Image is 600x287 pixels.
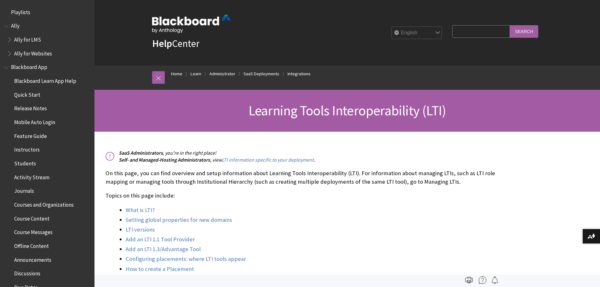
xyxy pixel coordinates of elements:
[14,213,49,222] span: Course Content
[171,70,182,78] a: Home
[14,48,52,57] span: Ally for Websites
[14,227,53,236] span: Course Messages
[126,216,232,224] a: Setting global properties for new domains
[106,192,496,200] p: Topics on this page include:
[191,70,201,78] a: Learn
[209,70,235,78] a: Administrator
[14,172,49,181] span: Activity Stream
[14,76,76,84] span: Blackboard Learn App Help
[14,255,51,263] span: Announcements
[14,131,47,139] span: Feature Guide
[126,226,155,233] a: LTI versions
[126,265,194,273] a: How to create a Placement
[11,62,47,71] span: Blackboard App
[11,21,20,29] span: Ally
[392,27,442,39] select: Site Language Selector
[288,70,311,78] a: Integrations
[14,103,47,112] span: Release Notes
[243,70,279,78] a: SaaS Deployments
[14,199,74,208] span: Courses and Organizations
[14,241,49,249] span: Offline Content
[126,245,201,253] a: Add an LTI 1.3/Advantage Tool
[119,157,210,163] span: Self- and Managed-Hosting Administrators
[11,7,30,15] span: Playlists
[491,276,499,284] img: Follow this page
[106,149,496,164] p: , you're in the right place! , view .
[4,7,91,18] nav: Book outline for Playlists
[4,21,91,59] nav: Book outline for Anthology Ally Help
[152,37,172,50] strong: Help
[126,236,195,243] a: Add an LTI 1.1 Tool Provider
[14,145,40,153] span: Instructors
[14,158,36,167] span: Students
[14,34,41,43] span: Ally for LMS
[222,157,314,163] a: LTI information specific to your deployment
[126,255,246,263] a: Configuring placements: where LTI tools appear
[152,37,199,50] a: HelpCenter
[152,15,231,33] img: Blackboard by Anthology
[119,150,163,156] span: SaaS Administrators
[14,117,55,125] span: Mobile Auto Login
[479,276,486,284] img: More help
[14,268,40,277] span: Discussions
[126,206,155,214] a: What is LTI?
[465,276,473,284] img: Print
[14,89,40,98] span: Quick Start
[510,25,538,37] input: Search
[14,186,34,194] span: Journals
[249,102,446,119] span: Learning Tools Interoperability (LTI)
[106,169,496,186] p: On this page, you can find overview and setup information about Learning Tools Interoperability (...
